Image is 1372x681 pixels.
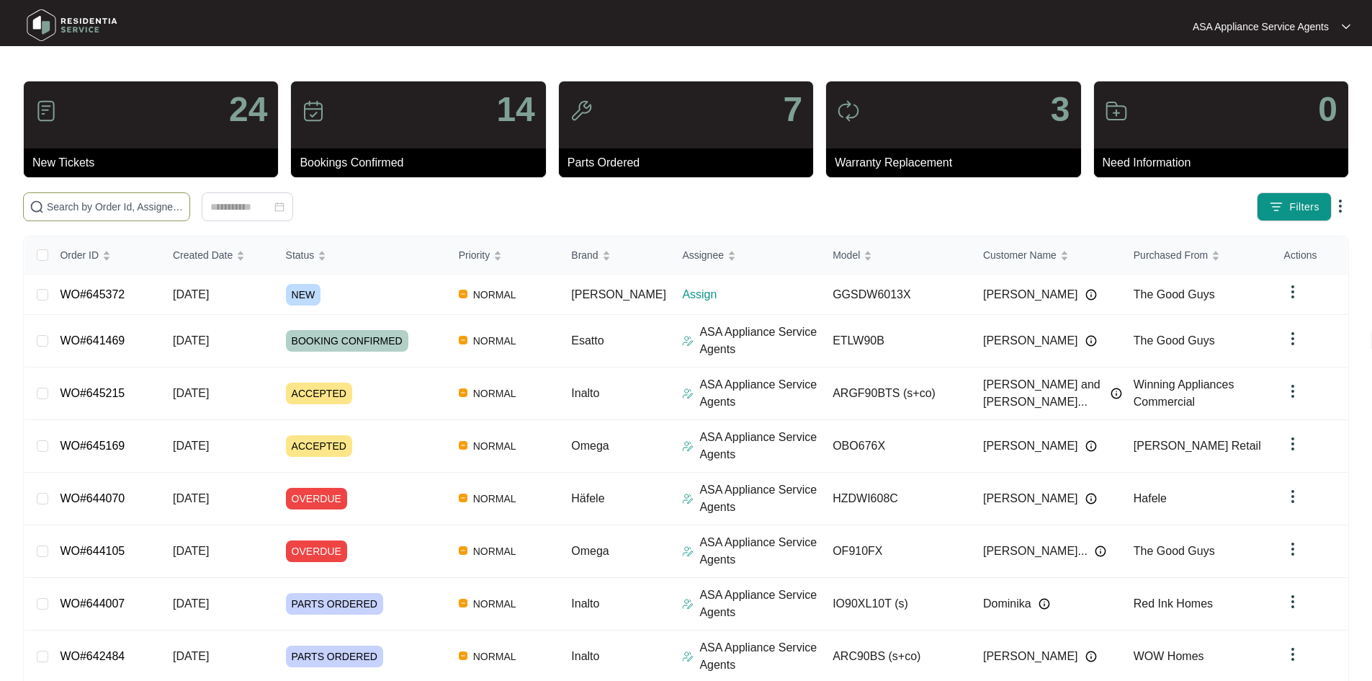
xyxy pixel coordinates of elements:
img: dropdown arrow [1284,646,1301,663]
img: Info icon [1085,335,1097,347]
a: WO#641469 [60,334,125,347]
img: Assigner Icon [682,651,694,662]
img: Assigner Icon [682,546,694,557]
img: icon [35,99,58,123]
a: WO#645215 [60,387,125,399]
span: [DATE] [173,492,209,504]
img: dropdown arrow [1284,540,1301,558]
img: Info icon [1085,289,1097,301]
p: ASA Appliance Service Agents [699,534,821,569]
span: WOW Homes [1134,650,1204,662]
p: Need Information [1103,154,1348,172]
a: WO#644105 [60,545,125,557]
span: [DATE] [173,650,209,662]
span: PARTS ORDERED [286,593,383,615]
p: ASA Appliance Service Agents [699,429,821,463]
p: ASA Appliance Service Agents [699,376,821,411]
a: WO#644007 [60,597,125,610]
p: ASA Appliance Service Agents [699,587,821,621]
th: Purchased From [1122,236,1273,275]
span: Assignee [682,247,724,263]
th: Actions [1273,236,1348,275]
span: NORMAL [467,437,522,455]
th: Assignee [671,236,821,275]
span: Inalto [571,387,599,399]
p: ASA Appliance Service Agents [1193,19,1329,34]
span: Winning Appliances Commercial [1134,378,1234,408]
img: residentia service logo [22,4,122,47]
img: Info icon [1085,493,1097,504]
p: Bookings Confirmed [300,154,545,172]
span: [PERSON_NAME] and [PERSON_NAME]... [983,376,1103,411]
span: [PERSON_NAME] [983,490,1078,507]
img: Vercel Logo [459,336,467,344]
img: Info icon [1085,440,1097,452]
th: Created Date [161,236,274,275]
img: Vercel Logo [459,388,467,397]
span: The Good Guys [1134,334,1215,347]
span: [DATE] [173,387,209,399]
img: search-icon [30,200,44,214]
a: WO#645169 [60,440,125,452]
img: dropdown arrow [1342,23,1350,30]
span: Order ID [60,247,99,263]
img: icon [1105,99,1128,123]
img: Assigner Icon [682,388,694,399]
a: WO#642484 [60,650,125,662]
span: Filters [1289,200,1319,215]
a: WO#645372 [60,288,125,301]
span: [PERSON_NAME] [571,288,666,301]
p: 3 [1051,92,1070,127]
span: NORMAL [467,543,522,560]
img: Info icon [1085,651,1097,662]
img: Vercel Logo [459,290,467,298]
img: filter icon [1269,200,1283,214]
span: Omega [571,545,609,557]
span: Created Date [173,247,233,263]
img: dropdown arrow [1284,383,1301,400]
span: Inalto [571,597,599,610]
td: IO90XL10T (s) [821,578,972,631]
span: NORMAL [467,332,522,350]
th: Brand [560,236,671,275]
span: [DATE] [173,288,209,301]
span: [PERSON_NAME] [983,286,1078,303]
img: icon [302,99,325,123]
span: Customer Name [983,247,1057,263]
span: Hafele [1134,492,1167,504]
span: [PERSON_NAME] [983,648,1078,665]
p: 7 [783,92,802,127]
p: ASA Appliance Service Agents [699,639,821,674]
a: WO#644070 [60,492,125,504]
span: NORMAL [467,595,522,613]
p: 0 [1318,92,1337,127]
img: Assigner Icon [682,493,694,504]
span: Status [286,247,315,263]
span: NORMAL [467,648,522,665]
td: GGSDW6013X [821,275,972,315]
td: OF910FX [821,525,972,578]
img: dropdown arrow [1284,283,1301,301]
span: ACCEPTED [286,435,352,457]
img: Info icon [1039,598,1050,610]
td: HZDWI608C [821,473,972,525]
span: Purchased From [1134,247,1208,263]
img: Assigner Icon [682,440,694,452]
span: Brand [571,247,598,263]
td: ARGF90BTS (s+co) [821,368,972,420]
img: dropdown arrow [1284,330,1301,347]
p: New Tickets [32,154,278,172]
img: icon [570,99,593,123]
img: Assigner Icon [682,335,694,347]
span: [DATE] [173,597,209,610]
p: 14 [496,92,534,127]
span: Häfele [571,492,604,504]
th: Order ID [48,236,161,275]
th: Customer Name [972,236,1122,275]
span: NORMAL [467,385,522,402]
img: dropdown arrow [1332,197,1349,215]
span: [PERSON_NAME] [983,332,1078,350]
img: Vercel Logo [459,599,467,607]
td: ETLW90B [821,315,972,368]
span: NEW [286,284,321,306]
